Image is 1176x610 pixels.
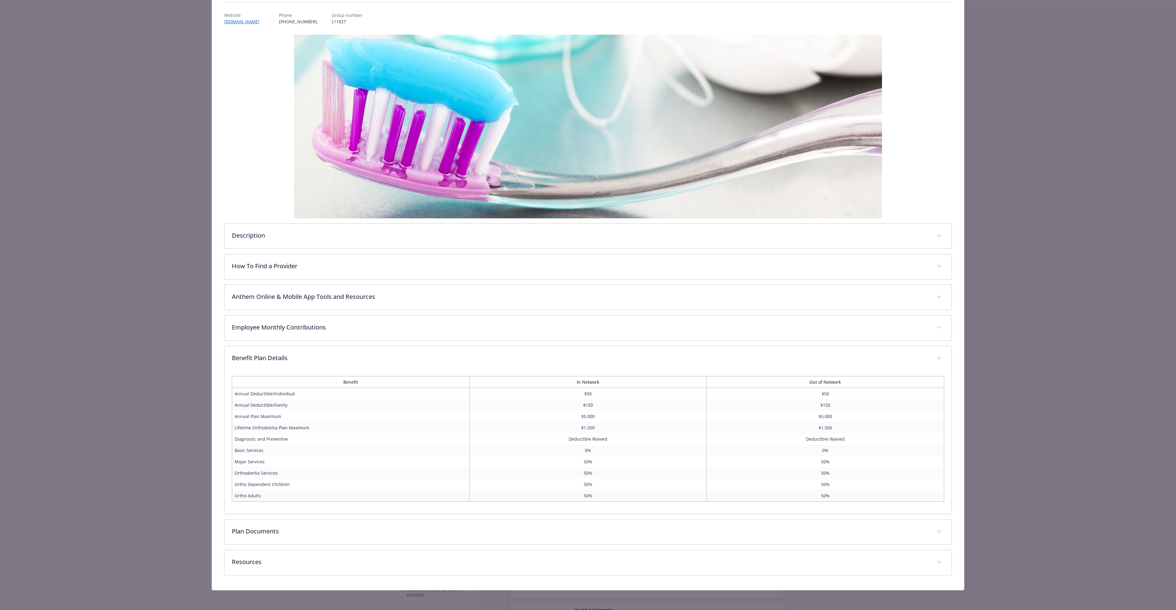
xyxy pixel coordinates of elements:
[469,422,707,433] td: $1,500
[469,456,707,467] td: 50%
[224,12,264,18] p: Website
[224,371,952,514] div: Benefit Plan Details
[469,388,707,400] td: $50
[232,292,929,301] p: Anthem Online & Mobile App Tools and Resources
[332,18,362,25] p: L11827
[224,254,952,279] div: How To Find a Provider
[469,490,707,502] td: 50%
[469,411,707,422] td: $5,000
[232,479,469,490] td: Ortho Dependent Children
[707,411,944,422] td: $5,000
[224,285,952,310] div: Anthem Online & Mobile App Tools and Resources
[469,479,707,490] td: 50%
[232,527,929,536] p: Plan Documents
[232,353,929,363] p: Benefit Plan Details
[707,376,944,388] th: Out of Network
[232,557,929,567] p: Resources
[332,12,362,18] p: Group number
[707,467,944,479] td: 50%
[232,456,469,467] td: Major Services
[232,323,929,332] p: Employee Monthly Contributions
[707,422,944,433] td: $1,500
[224,19,264,24] a: [DOMAIN_NAME]
[232,445,469,456] td: Basic Services
[232,433,469,445] td: Diagnostic and Preventive
[469,467,707,479] td: 50%
[224,315,952,341] div: Employee Monthly Contributions
[232,231,929,240] p: Description
[707,456,944,467] td: 50%
[232,376,469,388] th: Benefit
[232,388,469,400] td: Annual Deductible/Individual
[232,490,469,502] td: Ortho Adults
[294,35,882,218] img: banner
[232,399,469,411] td: Annual Deductible/Family
[232,422,469,433] td: Lifetime Orthodontia Plan Maximum
[707,445,944,456] td: 0%
[707,433,944,445] td: Deductible Waived
[707,399,944,411] td: $150
[707,388,944,400] td: $50
[469,376,707,388] th: In Network
[224,224,952,249] div: Description
[232,411,469,422] td: Annual Plan Maximum
[232,262,929,271] p: How To Find a Provider
[279,12,317,18] p: Phone
[224,346,952,371] div: Benefit Plan Details
[469,445,707,456] td: 0%
[279,18,317,25] p: [PHONE_NUMBER]
[469,399,707,411] td: $150
[232,467,469,479] td: Orthodontia Services
[707,490,944,502] td: 50%
[224,519,952,544] div: Plan Documents
[224,550,952,575] div: Resources
[707,479,944,490] td: 50%
[469,433,707,445] td: Deductible Waived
